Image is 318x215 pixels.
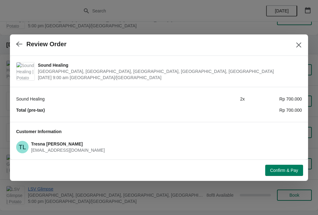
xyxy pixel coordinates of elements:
[38,68,299,74] span: [GEOGRAPHIC_DATA], [GEOGRAPHIC_DATA], [GEOGRAPHIC_DATA], [GEOGRAPHIC_DATA], [GEOGRAPHIC_DATA]
[293,39,304,51] button: Close
[38,74,299,81] span: [DATE] 9:00 am [GEOGRAPHIC_DATA]/[GEOGRAPHIC_DATA]
[16,129,61,134] span: Customer Information
[31,141,83,146] span: Tresna [PERSON_NAME]
[16,96,188,102] div: Sound Healing
[16,62,34,80] img: Sound Healing | Potato Head Suites & Studios, Jalan Petitenget, Seminyak, Badung Regency, Bali, I...
[19,144,26,150] text: TL
[270,168,298,173] span: Confirm & Pay
[188,96,245,102] div: 2 x
[245,96,302,102] div: Rp 700.000
[31,148,105,153] span: [EMAIL_ADDRESS][DOMAIN_NAME]
[245,107,302,113] div: Rp 700.000
[38,62,299,68] span: Sound Healing
[265,165,303,176] button: Confirm & Pay
[16,108,45,113] strong: Total (pre-tax)
[16,141,29,153] span: Tresna
[26,41,66,48] h2: Review Order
